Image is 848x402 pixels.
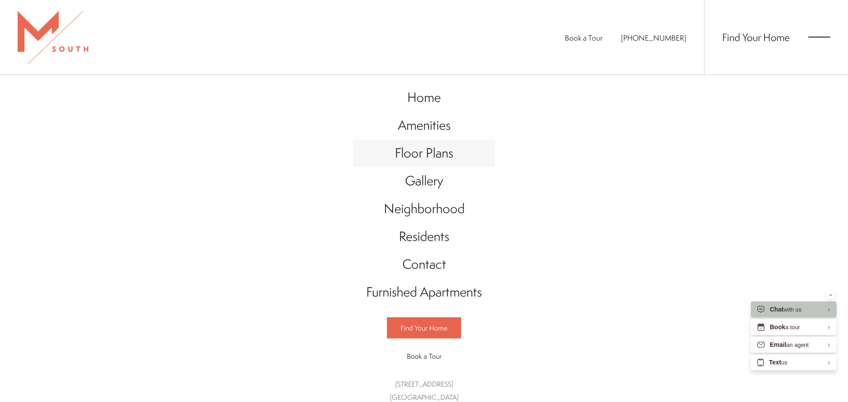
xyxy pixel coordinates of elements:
a: Go to Home [353,84,495,112]
a: Go to Residents [353,223,495,251]
span: Gallery [405,172,443,190]
a: Go to Neighborhood [353,195,495,223]
a: Go to Gallery [353,167,495,195]
a: Go to Furnished Apartments (opens in a new tab) [353,278,495,306]
span: Amenities [398,116,450,134]
span: Book a Tour [407,351,442,361]
span: Residents [399,227,449,245]
a: Call Us at 813-570-8014 [621,33,686,43]
a: Book a Tour [565,33,602,43]
span: Furnished Apartments [366,283,482,301]
span: [PHONE_NUMBER] [621,33,686,43]
span: Home [407,88,441,106]
a: Go to Contact [353,251,495,278]
span: Floor Plans [395,144,453,162]
span: Contact [402,255,446,273]
a: Go to Floor Plans [353,139,495,167]
a: Find Your Home [387,317,461,338]
span: Find Your Home [401,323,447,333]
img: MSouth [18,11,88,64]
a: Book a Tour [387,346,461,366]
a: Go to Amenities [353,112,495,139]
a: Find Your Home [722,30,790,44]
button: Open Menu [808,33,830,41]
span: Neighborhood [384,199,465,218]
a: Get Directions to 5110 South Manhattan Avenue Tampa, FL 33611 [390,379,458,402]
